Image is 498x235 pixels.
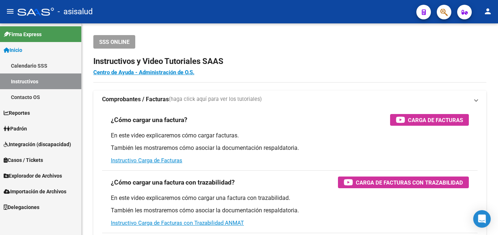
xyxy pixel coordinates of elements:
[4,125,27,133] span: Padrón
[408,115,463,125] span: Carga de Facturas
[93,54,486,68] h2: Instructivos y Video Tutoriales SAAS
[338,177,469,188] button: Carga de Facturas con Trazabilidad
[169,95,262,103] span: (haga click aquí para ver los tutoriales)
[93,91,486,108] mat-expansion-panel-header: Comprobantes / Facturas(haga click aquí para ver los tutoriales)
[356,178,463,187] span: Carga de Facturas con Trazabilidad
[6,7,15,16] mat-icon: menu
[4,46,22,54] span: Inicio
[93,69,194,76] a: Centro de Ayuda - Administración de O.S.
[4,109,30,117] span: Reportes
[111,144,469,152] p: También les mostraremos cómo asociar la documentación respaldatoria.
[4,156,43,164] span: Casos / Tickets
[111,115,187,125] h3: ¿Cómo cargar una factura?
[483,7,492,16] mat-icon: person
[111,220,244,226] a: Instructivo Carga de Facturas con Trazabilidad ANMAT
[58,4,93,20] span: - asisalud
[111,177,235,187] h3: ¿Cómo cargar una factura con trazabilidad?
[111,194,469,202] p: En este video explicaremos cómo cargar una factura con trazabilidad.
[111,206,469,215] p: También les mostraremos cómo asociar la documentación respaldatoria.
[4,187,66,196] span: Importación de Archivos
[4,30,42,38] span: Firma Express
[4,172,62,180] span: Explorador de Archivos
[4,203,39,211] span: Delegaciones
[102,95,169,103] strong: Comprobantes / Facturas
[4,140,71,148] span: Integración (discapacidad)
[390,114,469,126] button: Carga de Facturas
[99,39,129,45] span: SSS ONLINE
[93,35,135,49] button: SSS ONLINE
[473,210,491,228] div: Open Intercom Messenger
[111,132,469,140] p: En este video explicaremos cómo cargar facturas.
[111,157,182,164] a: Instructivo Carga de Facturas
